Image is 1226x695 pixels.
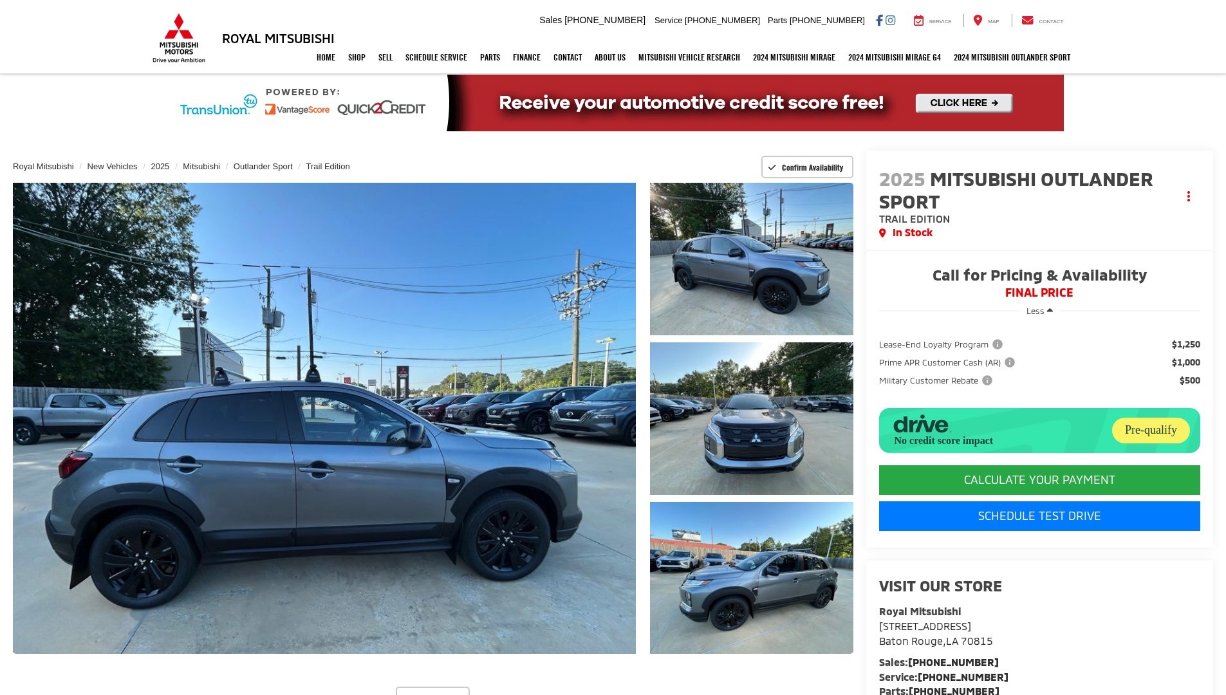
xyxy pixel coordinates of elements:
a: Mitsubishi [183,162,220,171]
a: Outlander Sport [234,162,293,171]
span: Baton Rouge [879,635,943,647]
span: Service [929,19,952,24]
a: Expand Photo 3 [650,502,853,654]
span: $500 [1180,374,1200,387]
a: Parts: Opens in a new tab [474,41,506,73]
a: Expand Photo 1 [650,183,853,335]
span: Lease-End Loyalty Program [879,338,1005,351]
img: 2025 Mitsubishi Outlander Sport Trail Edition [6,180,642,656]
a: Contact [1012,14,1073,27]
a: Trail Edition [306,162,350,171]
h2: Visit our Store [879,577,1200,594]
h3: Royal Mitsubishi [222,31,335,45]
strong: Sales: [879,656,999,668]
a: New Vehicles [88,162,138,171]
span: Mitsubishi Outlander Sport [879,167,1153,212]
strong: Royal Mitsubishi [879,605,961,617]
span: , [879,635,993,647]
span: dropdown dots [1187,191,1190,201]
a: 2024 Mitsubishi Mirage [747,41,842,73]
a: Mitsubishi Vehicle Research [632,41,747,73]
span: 2025 [879,167,925,190]
span: LA [946,635,958,647]
a: Expand Photo 0 [13,183,636,654]
span: Military Customer Rebate [879,374,995,387]
a: Schedule Service: Opens in a new tab [399,41,474,73]
span: Parts [768,15,787,25]
a: Facebook: Click to visit our Facebook page [876,15,883,25]
button: Less [1020,299,1059,322]
button: Confirm Availability [761,156,853,178]
img: 2025 Mitsubishi Outlander Sport Trail Edition [647,500,855,656]
span: Service [655,15,682,25]
a: [PHONE_NUMBER] [908,656,999,668]
a: Home [310,41,342,73]
a: 2024 Mitsubishi Outlander SPORT [947,41,1077,73]
button: Actions [1178,185,1200,208]
a: Royal Mitsubishi [13,162,74,171]
a: [STREET_ADDRESS] Baton Rouge,LA 70815 [879,620,993,647]
span: Trail Edition [879,212,950,225]
a: Schedule Test Drive [879,501,1200,531]
span: Confirm Availability [782,162,843,172]
span: [PHONE_NUMBER] [790,15,865,25]
img: Mitsubishi [150,13,208,63]
span: Contact [1039,19,1063,24]
button: Lease-End Loyalty Program [879,338,1007,351]
span: $1,000 [1172,356,1200,369]
a: Map [963,14,1008,27]
button: Prime APR Customer Cash (AR) [879,356,1019,369]
a: Shop [342,41,372,73]
img: 2025 Mitsubishi Outlander Sport Trail Edition [647,181,855,337]
a: 2025 [151,162,169,171]
a: 2024 Mitsubishi Mirage G4 [842,41,947,73]
span: [PHONE_NUMBER] [564,15,646,25]
span: Call for Pricing & Availability [879,267,1200,286]
span: [STREET_ADDRESS] [879,620,971,632]
span: 70815 [961,635,993,647]
a: About Us [588,41,632,73]
a: [PHONE_NUMBER] [918,671,1008,683]
span: $1,250 [1172,338,1200,351]
span: Prime APR Customer Cash (AR) [879,356,1017,369]
a: Instagram: Click to visit our Instagram page [886,15,895,25]
span: Map [988,19,999,24]
a: Finance [506,41,547,73]
img: 2025 Mitsubishi Outlander Sport Trail Edition [647,340,855,496]
span: Less [1026,306,1045,316]
button: Military Customer Rebate [879,374,997,387]
span: Sales [539,15,562,25]
span: In Stock [893,225,933,240]
a: Contact [547,41,588,73]
strong: Service: [879,671,1008,683]
a: Service [904,14,961,27]
: CALCULATE YOUR PAYMENT [879,465,1200,495]
span: FINAL PRICE [879,286,1200,299]
span: [PHONE_NUMBER] [685,15,760,25]
a: Expand Photo 2 [650,342,853,495]
a: Sell [372,41,399,73]
img: Quick2Credit [163,75,1064,131]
